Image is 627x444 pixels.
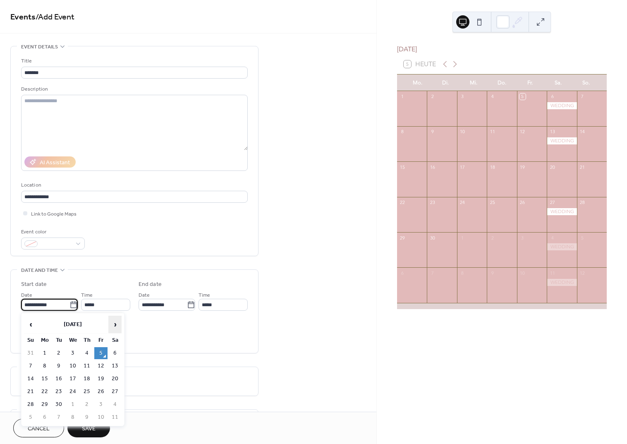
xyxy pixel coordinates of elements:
div: 6 [400,270,406,276]
div: 2 [489,235,495,241]
div: 14 [579,129,586,135]
div: 9 [429,129,436,135]
td: 30 [52,398,65,410]
td: 11 [80,360,93,372]
button: Cancel [13,419,64,437]
span: Save [82,425,96,433]
td: 10 [66,360,79,372]
div: 26 [519,199,526,206]
button: Save [67,419,110,437]
div: 29 [400,235,406,241]
td: 4 [80,347,93,359]
div: 7 [579,94,586,100]
div: 13 [549,129,555,135]
div: 12 [579,270,586,276]
td: 20 [108,373,122,385]
td: 2 [52,347,65,359]
div: 11 [549,270,555,276]
td: 24 [66,386,79,398]
div: WEDDING [547,102,577,109]
div: Fr. [516,74,544,91]
div: 16 [429,164,436,170]
div: 3 [519,235,526,241]
div: Start date [21,280,47,289]
td: 22 [38,386,51,398]
div: WEDDING [547,208,577,215]
span: / Add Event [36,9,74,25]
div: 10 [459,129,466,135]
span: Event details [21,43,58,51]
div: Mi. [459,74,488,91]
td: 25 [80,386,93,398]
th: Th [80,334,93,346]
td: 27 [108,386,122,398]
div: 17 [459,164,466,170]
div: 18 [489,164,495,170]
div: 28 [579,199,586,206]
div: 15 [400,164,406,170]
div: 4 [549,235,555,241]
div: End date [139,280,162,289]
td: 21 [24,386,37,398]
td: 7 [24,360,37,372]
td: 5 [94,347,108,359]
div: 30 [429,235,436,241]
td: 29 [38,398,51,410]
div: [DATE] [397,44,607,54]
td: 16 [52,373,65,385]
div: 2 [429,94,436,100]
div: Do. [488,74,516,91]
span: Date [21,291,32,300]
div: WEDDING [547,137,577,144]
div: 10 [519,270,526,276]
div: 1 [400,94,406,100]
div: WEDDING [547,279,577,286]
th: Fr [94,334,108,346]
th: Sa [108,334,122,346]
span: Time [81,291,93,300]
th: We [66,334,79,346]
td: 17 [66,373,79,385]
div: 25 [489,199,495,206]
td: 12 [94,360,108,372]
div: Event color [21,228,83,236]
th: Tu [52,334,65,346]
td: 2 [80,398,93,410]
td: 13 [108,360,122,372]
div: 12 [519,129,526,135]
div: 27 [549,199,555,206]
div: Mo. [404,74,432,91]
td: 5 [24,411,37,423]
td: 3 [66,347,79,359]
div: Sa. [544,74,572,91]
td: 8 [66,411,79,423]
span: Time [199,291,210,300]
span: Link to Google Maps [31,210,77,218]
td: 6 [38,411,51,423]
div: Title [21,57,246,65]
div: 19 [519,164,526,170]
td: 9 [80,411,93,423]
div: 3 [459,94,466,100]
a: Events [10,9,36,25]
div: 8 [459,270,466,276]
div: 5 [579,235,586,241]
td: 11 [108,411,122,423]
th: Su [24,334,37,346]
div: 1 [459,235,466,241]
div: Di. [432,74,460,91]
th: Mo [38,334,51,346]
div: Location [21,181,246,190]
div: 7 [429,270,436,276]
span: Date and time [21,266,58,275]
span: ‹ [24,316,37,333]
td: 3 [94,398,108,410]
div: So. [572,74,600,91]
td: 28 [24,398,37,410]
td: 14 [24,373,37,385]
div: 22 [400,199,406,206]
td: 15 [38,373,51,385]
td: 10 [94,411,108,423]
div: 20 [549,164,555,170]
